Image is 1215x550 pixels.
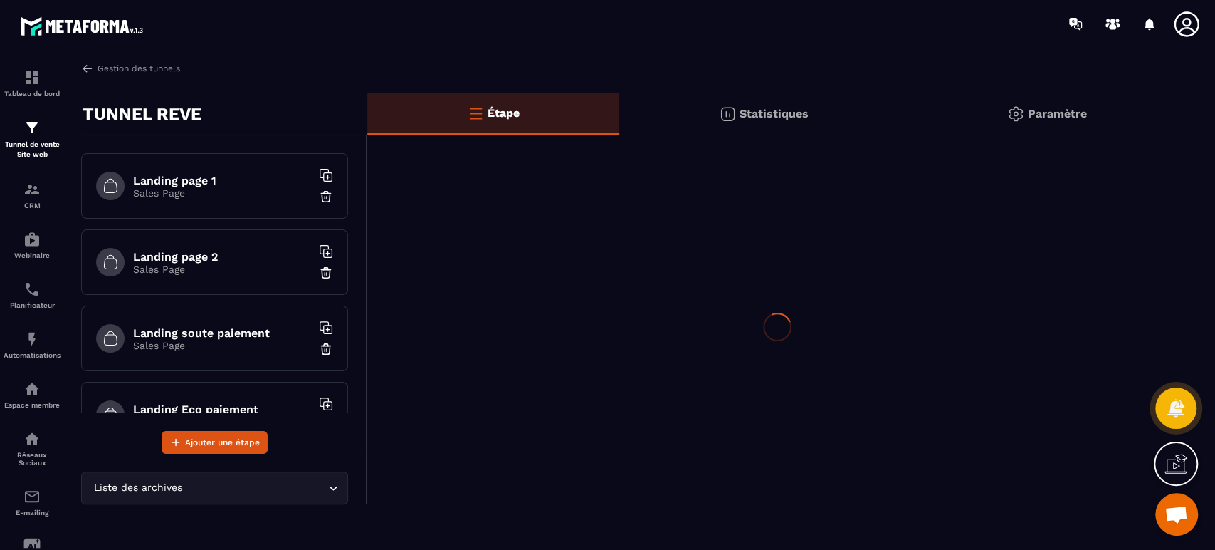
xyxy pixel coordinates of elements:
p: Sales Page [133,340,311,351]
img: formation [23,181,41,198]
img: logo [20,13,148,39]
a: formationformationTunnel de vente Site web [4,108,61,170]
span: Liste des archives [90,480,185,496]
h6: Landing page 2 [133,250,311,264]
p: Espace membre [4,401,61,409]
img: formation [23,119,41,136]
p: TUNNEL REVE [83,100,201,128]
p: Réseaux Sociaux [4,451,61,467]
img: stats.20deebd0.svg [719,105,736,123]
img: formation [23,69,41,86]
a: automationsautomationsAutomatisations [4,320,61,370]
a: automationsautomationsEspace membre [4,370,61,420]
img: email [23,488,41,505]
p: Paramètre [1028,107,1087,120]
div: Search for option [81,472,348,504]
img: scheduler [23,281,41,298]
img: arrow [81,62,94,75]
h6: Landing Eco paiement [133,403,311,416]
a: emailemailE-mailing [4,477,61,527]
p: E-mailing [4,509,61,517]
p: Sales Page [133,187,311,199]
p: Sales Page [133,264,311,275]
p: Tableau de bord [4,90,61,98]
h6: Landing soute paiement [133,326,311,340]
a: Gestion des tunnels [81,62,180,75]
p: Automatisations [4,351,61,359]
p: Planificateur [4,301,61,309]
img: trash [319,190,333,204]
p: Tunnel de vente Site web [4,140,61,160]
a: formationformationCRM [4,170,61,220]
img: social-network [23,430,41,447]
img: bars-o.4a397970.svg [467,105,484,122]
p: Webinaire [4,251,61,259]
a: automationsautomationsWebinaire [4,220,61,270]
p: Statistiques [740,107,809,120]
span: Ajouter une étape [185,435,260,450]
a: social-networksocial-networkRéseaux Sociaux [4,420,61,477]
img: trash [319,342,333,356]
a: formationformationTableau de bord [4,58,61,108]
img: setting-gr.5f69749f.svg [1007,105,1024,123]
img: automations [23,231,41,248]
img: automations [23,331,41,348]
div: Ouvrir le chat [1155,493,1198,536]
h6: Landing page 1 [133,174,311,187]
button: Ajouter une étape [162,431,268,454]
img: automations [23,380,41,398]
input: Search for option [185,480,325,496]
p: Étape [488,106,520,120]
p: CRM [4,202,61,209]
img: trash [319,266,333,280]
a: schedulerschedulerPlanificateur [4,270,61,320]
